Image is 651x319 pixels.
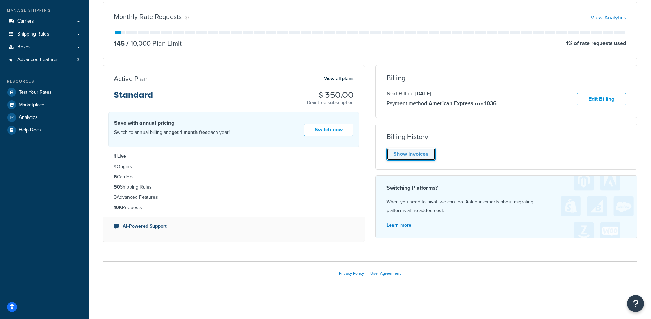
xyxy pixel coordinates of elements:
p: 1 % of rate requests used [566,39,626,48]
a: Test Your Rates [5,86,84,98]
strong: American Express •••• 1036 [429,99,497,107]
div: Manage Shipping [5,8,84,13]
a: View all plans [324,74,354,83]
div: Resources [5,79,84,84]
a: Learn more [386,222,411,229]
a: View Analytics [591,14,626,22]
a: Analytics [5,111,84,124]
h4: Save with annual pricing [114,119,230,127]
span: Marketplace [19,102,44,108]
a: User Agreement [370,270,401,276]
span: | [367,270,368,276]
h3: Standard [114,91,153,105]
p: Payment method: [386,99,497,108]
span: Boxes [17,44,31,50]
a: Carriers [5,15,84,28]
strong: 50 [114,183,120,191]
span: Analytics [19,115,38,121]
strong: 1 Live [114,153,126,160]
strong: 6 [114,173,117,180]
strong: 3 [114,194,117,201]
h4: Switching Platforms? [386,184,626,192]
span: Test Your Rates [19,89,52,95]
h3: Active Plan [114,75,148,82]
p: 145 [114,39,125,48]
h3: Billing History [386,133,428,140]
p: Braintree subscription [307,99,354,106]
a: Boxes [5,41,84,54]
a: Privacy Policy [339,270,364,276]
li: AI-Powered Support [114,223,354,230]
span: Help Docs [19,127,41,133]
span: Advanced Features [17,57,59,63]
p: 10,000 Plan Limit [125,39,182,48]
h3: $ 350.00 [307,91,354,99]
p: Switch to annual billing and each year! [114,128,230,137]
li: Shipping Rules [114,183,354,191]
span: / [126,38,129,48]
h3: Monthly Rate Requests [114,13,182,20]
span: Shipping Rules [17,31,49,37]
a: Help Docs [5,124,84,136]
button: Open Resource Center [627,295,644,312]
strong: [DATE] [415,89,431,97]
li: Advanced Features [114,194,354,201]
strong: 4 [114,163,117,170]
strong: get 1 month free [172,129,208,136]
span: Carriers [17,18,34,24]
a: Advanced Features 3 [5,54,84,66]
a: Marketplace [5,99,84,111]
h3: Billing [386,74,405,82]
a: Switch now [304,124,353,136]
li: Carriers [114,173,354,181]
a: Shipping Rules [5,28,84,41]
a: Edit Billing [577,93,626,106]
p: Next Billing: [386,89,497,98]
li: Requests [114,204,354,211]
a: Show Invoices [386,148,436,161]
span: 3 [77,57,79,63]
li: Advanced Features [5,54,84,66]
p: When you need to pivot, we can too. Ask our experts about migrating platforms at no added cost. [386,197,626,215]
strong: 10K [114,204,122,211]
li: Origins [114,163,354,170]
